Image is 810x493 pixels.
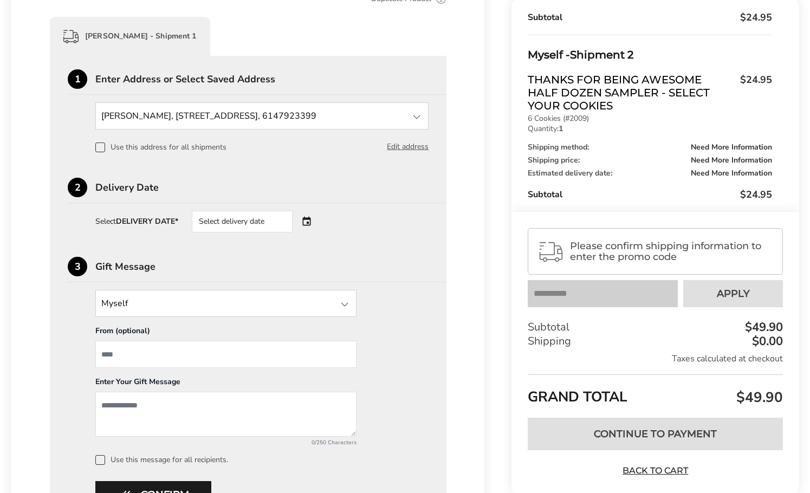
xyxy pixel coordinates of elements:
div: Shipping price: [528,157,772,164]
div: Taxes calculated at checkout [528,353,783,365]
span: Need More Information [691,157,772,164]
div: Subtotal [528,188,772,201]
span: $49.90 [734,388,783,407]
div: Estimated delivery date: [528,170,772,177]
span: $24.95 [740,188,772,201]
strong: DELIVERY DATE* [116,216,178,226]
span: Thanks for Being Awesome Half Dozen Sampler - Select Your Cookies [528,73,735,112]
a: Thanks for Being Awesome Half Dozen Sampler - Select Your Cookies$24.95 [528,73,772,112]
div: $49.90 [742,321,783,333]
label: Use this message for all recipients. [95,455,429,465]
div: Shipping [528,334,783,348]
div: Delivery Date [95,183,446,192]
div: Select [95,218,178,225]
input: From [95,341,357,368]
strong: 1 [559,124,563,134]
span: Need More Information [691,170,772,177]
div: Enter Address or Select Saved Address [95,74,446,84]
input: State [95,290,357,317]
div: Enter Your Gift Message [95,377,357,392]
div: Select delivery date [192,211,293,232]
div: Subtotal [528,11,772,24]
div: Shipment 2 [528,46,772,64]
div: 3 [68,257,87,276]
div: [PERSON_NAME] - Shipment 1 [50,17,210,56]
label: Use this address for all shipments [95,142,226,152]
div: From (optional) [95,326,357,341]
div: 1 [68,69,87,89]
span: Myself - [528,48,570,61]
button: Continue to Payment [528,418,783,450]
button: Apply [683,280,783,307]
div: Subtotal [528,320,783,334]
div: Gift Message [95,262,446,271]
input: State [95,102,429,129]
span: Apply [717,289,750,299]
span: Please confirm shipping information to enter the promo code [570,241,773,262]
span: $24.95 [740,11,772,24]
textarea: Add a message [95,392,357,437]
button: Edit address [387,141,429,153]
div: 0/250 Characters [95,439,357,446]
p: Quantity: [528,125,772,133]
span: Need More Information [691,144,772,151]
p: 6 Cookies (#2009) [528,115,772,122]
div: Shipping method: [528,144,772,151]
div: 2 [68,178,87,197]
div: GRAND TOTAL [528,374,783,410]
div: $0.00 [749,335,783,347]
a: Back to Cart [618,465,694,477]
span: $24.95 [735,73,772,109]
